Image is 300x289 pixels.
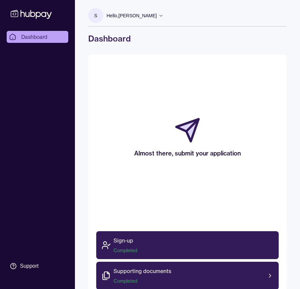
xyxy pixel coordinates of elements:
p: Sign-up [114,237,137,244]
span: Completed [114,278,171,284]
p: Hello, [PERSON_NAME] [107,12,157,19]
div: Support [20,262,39,270]
a: Support [7,259,68,273]
p: Supporting documents [114,267,171,275]
p: S [94,12,97,19]
span: Completed [114,247,137,254]
a: Dashboard [7,31,68,43]
h1: Dashboard [88,33,287,44]
span: Dashboard [21,33,48,41]
h2: Almost there, submit your application [134,149,241,158]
